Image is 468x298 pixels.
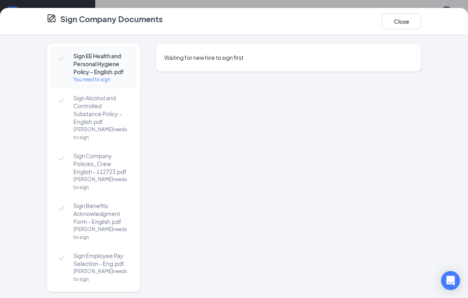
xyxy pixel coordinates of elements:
div: [PERSON_NAME] needs to sign [73,176,129,191]
div: [PERSON_NAME] needs to sign [73,267,129,283]
div: [PERSON_NAME] needs to sign [73,225,129,241]
span: Sign Company Policies_Crew English - 112723.pdf [73,152,129,176]
span: Waiting for new hire to sign first [164,54,244,61]
h4: Sign Company Documents [60,13,163,25]
div: Open Intercom Messenger [441,271,460,290]
svg: Checkmark [57,254,66,263]
svg: Checkmark [57,96,66,105]
svg: Checkmark [57,154,66,163]
svg: CompanyDocumentIcon [47,13,56,23]
span: Sign EE Health and Personal Hygiene Policy - English.pdf [73,52,129,76]
div: You need to sign [73,76,129,84]
div: [PERSON_NAME] needs to sign [73,126,129,141]
span: Sign Benefits Acknowledgment Form - English.pdf [73,202,129,225]
span: Sign Alcohol and Controlled Substance Policy - English.pdf [73,94,129,126]
button: Close [382,13,421,29]
svg: Checkmark [57,204,66,213]
svg: Checkmark [57,54,66,63]
span: Sign Employee Pay Selection - Eng.pdf [73,252,129,267]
